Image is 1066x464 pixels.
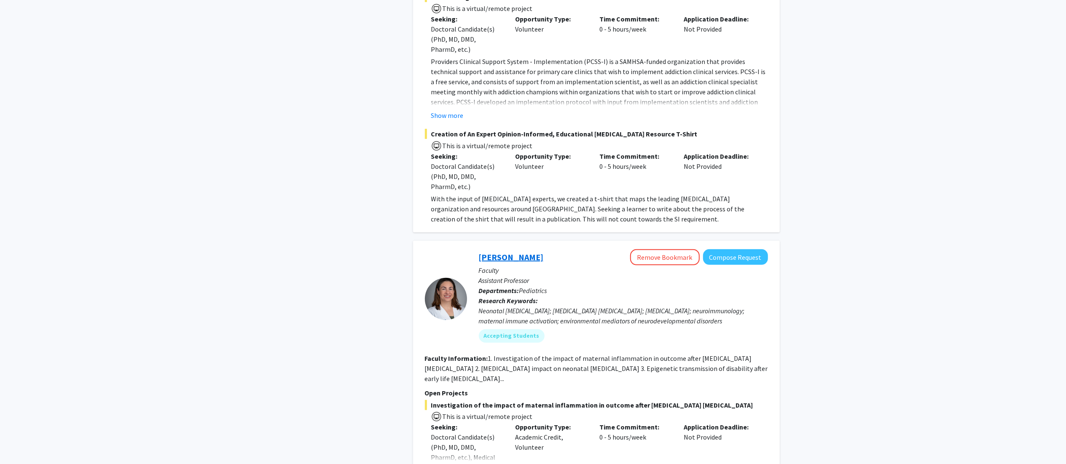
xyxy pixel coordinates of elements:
div: Volunteer [509,14,593,54]
mat-chip: Accepting Students [479,329,545,343]
a: [PERSON_NAME] [479,252,544,262]
button: Remove Bookmark [630,249,700,265]
span: This is a virtual/remote project [442,412,533,421]
p: With the input of [MEDICAL_DATA] experts, we created a t-shirt that maps the leading [MEDICAL_DAT... [431,194,768,224]
fg-read-more: 1. Investigation of the impact of maternal inflammation in outcome after [MEDICAL_DATA] [MEDICAL_... [425,354,768,383]
p: Application Deadline: [684,422,755,432]
div: Volunteer [509,151,593,192]
div: Neonatal [MEDICAL_DATA]; [MEDICAL_DATA] [MEDICAL_DATA]; [MEDICAL_DATA]; neuroimmunology; maternal... [479,306,768,326]
p: Assistant Professor [479,275,768,285]
span: This is a virtual/remote project [442,4,533,13]
div: Doctoral Candidate(s) (PhD, MD, DMD, PharmD, etc.) [431,161,503,192]
p: Faculty [479,265,768,275]
b: Faculty Information: [425,354,488,363]
div: 0 - 5 hours/week [593,151,677,192]
b: Research Keywords: [479,296,538,305]
iframe: Chat [6,426,36,458]
p: Seeking: [431,151,503,161]
p: Time Commitment: [599,422,671,432]
div: 0 - 5 hours/week [593,14,677,54]
p: Providers Clinical Support System - Implementation (PCSS-I) is a SAMHSA-funded organization that ... [431,56,768,147]
p: Open Projects [425,388,768,398]
div: Not Provided [677,14,762,54]
div: Not Provided [677,151,762,192]
span: Pediatrics [519,286,547,295]
p: Seeking: [431,14,503,24]
p: Opportunity Type: [515,422,587,432]
p: Opportunity Type: [515,14,587,24]
div: Doctoral Candidate(s) (PhD, MD, DMD, PharmD, etc.) [431,24,503,54]
p: Application Deadline: [684,14,755,24]
p: Opportunity Type: [515,151,587,161]
button: Compose Request to Elizabeth Wright-Jin [703,249,768,265]
span: This is a virtual/remote project [442,141,533,150]
span: Investigation of the impact of maternal inflammation in outcome after [MEDICAL_DATA] [MEDICAL_DATA] [425,400,768,410]
b: Departments: [479,286,519,295]
p: Time Commitment: [599,14,671,24]
p: Seeking: [431,422,503,432]
p: Application Deadline: [684,151,755,161]
button: Show more [431,110,464,120]
span: Creation of An Expert Opinion-Informed, Educational [MEDICAL_DATA] Resource T-Shirt [425,129,768,139]
p: Time Commitment: [599,151,671,161]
